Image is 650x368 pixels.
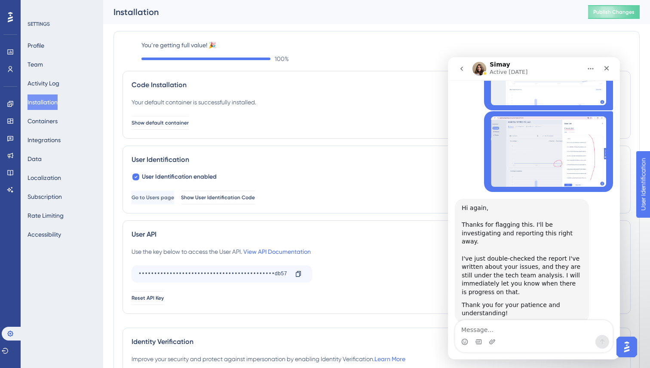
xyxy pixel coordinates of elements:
[132,116,189,130] button: Show default container
[448,57,620,359] iframe: Intercom live chat
[28,151,42,167] button: Data
[28,94,58,110] button: Installation
[132,80,622,90] div: Code Installation
[132,295,164,301] span: Reset API Key
[132,246,311,257] div: Use the key below to access the User API.
[132,229,622,240] div: User API
[142,172,217,182] span: User Identification enabled
[593,9,635,15] span: Publish Changes
[614,334,640,360] iframe: UserGuiding AI Assistant Launcher
[181,191,255,204] button: Show User Identification Code
[28,113,58,129] button: Containers
[28,38,44,53] button: Profile
[28,132,61,148] button: Integrations
[275,54,289,64] span: 100 %
[588,5,640,19] button: Publish Changes
[181,194,255,201] span: Show User Identification Code
[132,354,405,364] div: Improve your security and protect against impersonation by enabling Identity Verification.
[138,267,288,281] div: ••••••••••••••••••••••••••••••••••••••••••••db57
[132,155,622,165] div: User Identification
[113,6,567,18] div: Installation
[7,2,60,12] span: User Identification
[132,194,174,201] span: Go to Users page
[132,97,256,107] div: Your default container is successfully installed.
[28,76,59,91] button: Activity Log
[28,208,64,223] button: Rate Limiting
[141,40,631,50] label: You’re getting full value! 🎉
[28,170,61,186] button: Localization
[28,227,61,242] button: Accessibility
[243,248,311,255] a: View API Documentation
[28,189,62,204] button: Subscription
[28,21,97,27] div: SETTINGS
[374,356,405,362] a: Learn More
[132,191,174,204] button: Go to Users page
[132,291,164,305] button: Reset API Key
[28,57,43,72] button: Team
[132,337,622,347] div: Identity Verification
[132,119,189,126] span: Show default container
